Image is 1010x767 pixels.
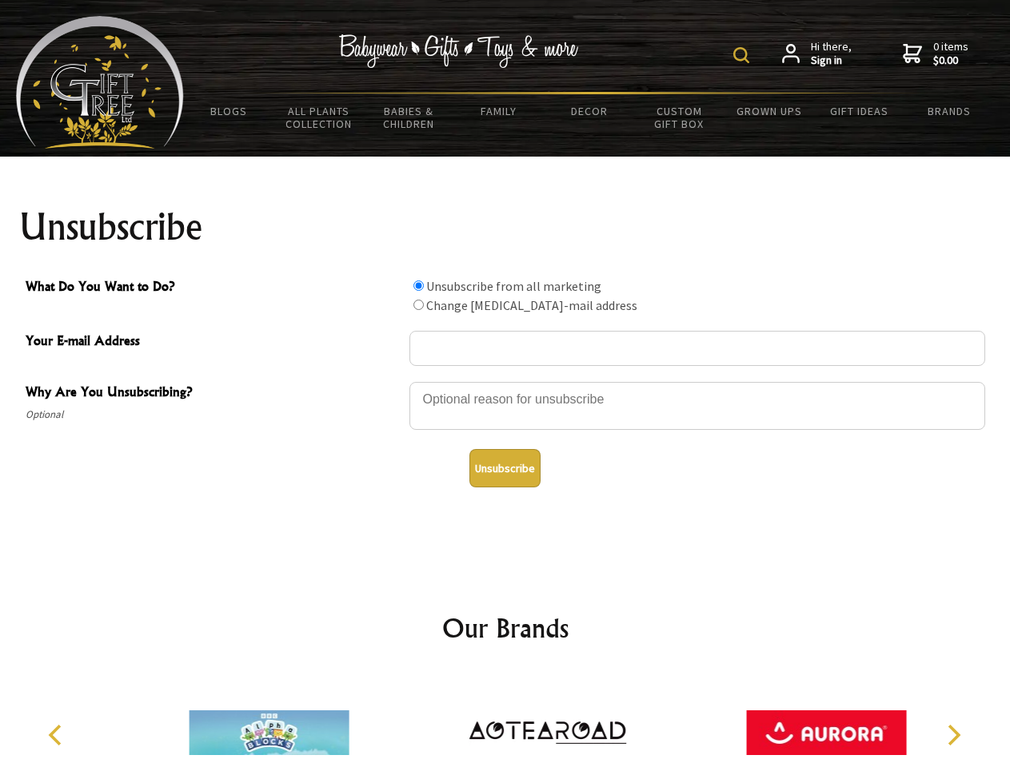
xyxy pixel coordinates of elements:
a: All Plants Collection [274,94,365,141]
h1: Unsubscribe [19,208,992,246]
span: 0 items [933,39,968,68]
label: Change [MEDICAL_DATA]-mail address [426,297,637,313]
button: Unsubscribe [469,449,541,487]
span: Hi there, [811,40,852,68]
label: Unsubscribe from all marketing [426,278,601,294]
h2: Our Brands [32,609,979,647]
span: Why Are You Unsubscribing? [26,382,401,405]
span: Optional [26,405,401,424]
img: Babyware - Gifts - Toys and more... [16,16,184,149]
a: Babies & Children [364,94,454,141]
a: Gift Ideas [814,94,904,128]
a: Custom Gift Box [634,94,725,141]
input: What Do You Want to Do? [413,280,424,291]
a: BLOGS [184,94,274,128]
a: Family [454,94,545,128]
a: Grown Ups [724,94,814,128]
strong: $0.00 [933,54,968,68]
a: Brands [904,94,995,128]
a: 0 items$0.00 [903,40,968,68]
img: Babywear - Gifts - Toys & more [339,34,579,68]
button: Next [936,717,971,753]
span: What Do You Want to Do? [26,276,401,300]
strong: Sign in [811,54,852,68]
textarea: Why Are You Unsubscribing? [409,382,985,430]
a: Decor [544,94,634,128]
button: Previous [40,717,75,753]
input: Your E-mail Address [409,331,985,366]
img: product search [733,47,749,63]
input: What Do You Want to Do? [413,300,424,310]
a: Hi there,Sign in [782,40,852,68]
span: Your E-mail Address [26,331,401,354]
